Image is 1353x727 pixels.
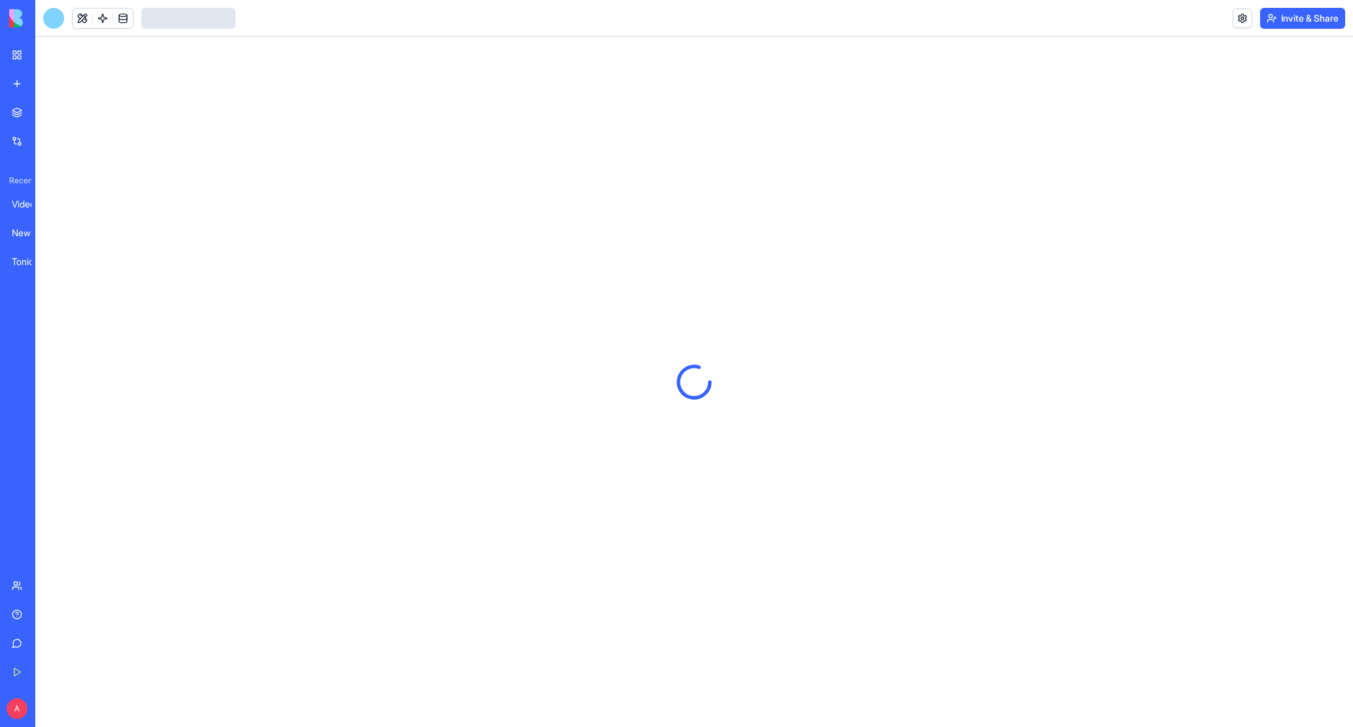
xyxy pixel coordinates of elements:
span: A [7,698,27,719]
a: Video Production Email Hub [4,191,56,217]
div: New App [12,226,48,239]
a: Tonic TV Ad Manager [4,249,56,275]
button: Invite & Share [1260,8,1345,29]
div: Video Production Email Hub [12,198,48,211]
div: Tonic TV Ad Manager [12,255,48,268]
img: logo [9,9,90,27]
a: New App [4,220,56,246]
span: Recent [4,175,31,186]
